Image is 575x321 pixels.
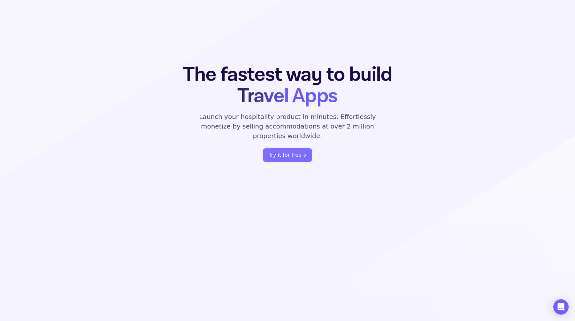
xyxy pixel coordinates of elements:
[163,64,412,107] h1: The fastest way to build
[263,148,312,162] button: Try it for free
[192,112,383,141] p: Launch your hospitality product in minutes. Effortlessly monetize by selling accommodations at ov...
[237,83,337,109] span: Travel Apps
[263,148,312,162] a: register
[553,299,569,315] div: Open Intercom Messenger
